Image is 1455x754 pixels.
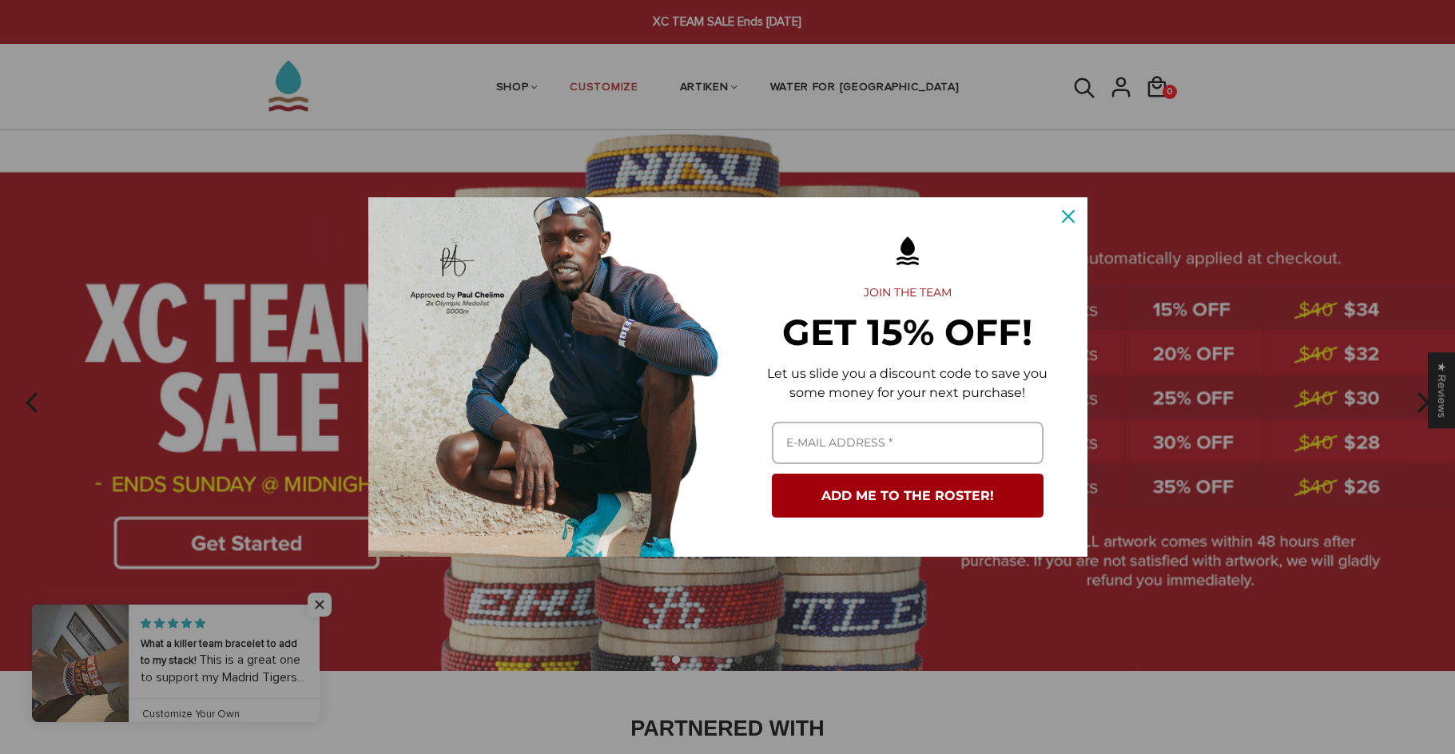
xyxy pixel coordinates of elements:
[1049,197,1087,236] button: Close
[782,310,1032,354] strong: GET 15% OFF!
[1062,210,1075,223] svg: close icon
[772,474,1044,518] button: ADD ME TO THE ROSTER!
[753,286,1062,300] h2: JOIN THE TEAM
[753,364,1062,403] p: Let us slide you a discount code to save you some money for your next purchase!
[772,422,1044,464] input: Email field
